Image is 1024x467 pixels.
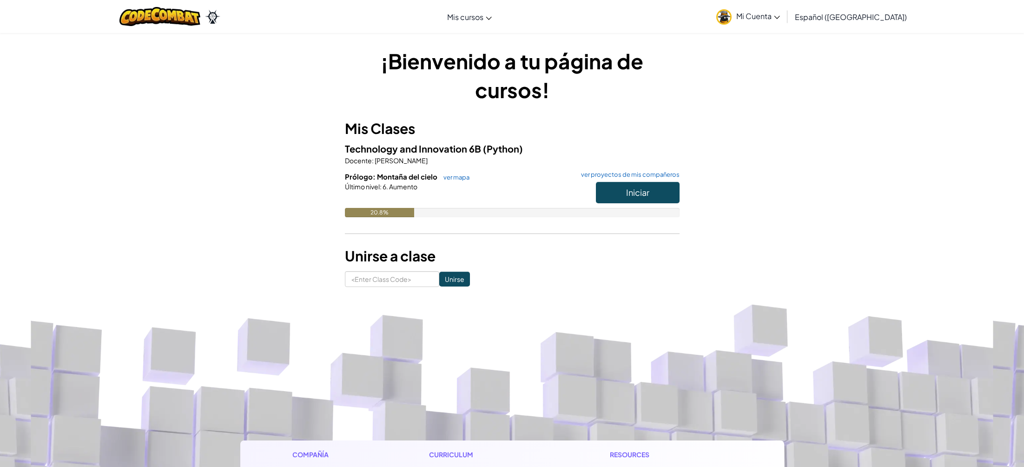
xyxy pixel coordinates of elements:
[626,187,649,198] span: Iniciar
[429,450,551,460] h1: Curriculum
[443,4,496,29] a: Mis cursos
[388,182,417,191] span: Aumento
[576,172,680,178] a: ver proyectos de mis compañeros
[795,12,907,22] span: Español ([GEOGRAPHIC_DATA])
[447,12,483,22] span: Mis cursos
[439,272,470,287] input: Unirse
[596,182,680,203] button: Iniciar
[382,182,388,191] span: 6.
[610,450,732,460] h1: Resources
[345,182,380,191] span: Último nivel
[790,4,912,29] a: Español ([GEOGRAPHIC_DATA])
[736,11,780,21] span: Mi Cuenta
[345,47,680,104] h1: ¡Bienvenido a tu página de cursos!
[345,118,680,139] h3: Mis Clases
[716,9,732,25] img: avatar
[372,156,374,165] span: :
[345,246,680,267] h3: Unirse a clase
[345,156,372,165] span: Docente
[205,10,220,24] img: Ozaria
[292,450,370,460] h1: Compañía
[712,2,785,31] a: Mi Cuenta
[345,172,439,181] span: Prólogo: Montaña del cielo
[119,7,201,26] img: CodeCombat logo
[345,271,439,287] input: <Enter Class Code>
[345,143,483,154] span: Technology and Innovation 6B
[483,143,523,154] span: (Python)
[439,173,469,181] a: ver mapa
[380,182,382,191] span: :
[345,208,415,217] div: 20.8%
[374,156,428,165] span: [PERSON_NAME]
